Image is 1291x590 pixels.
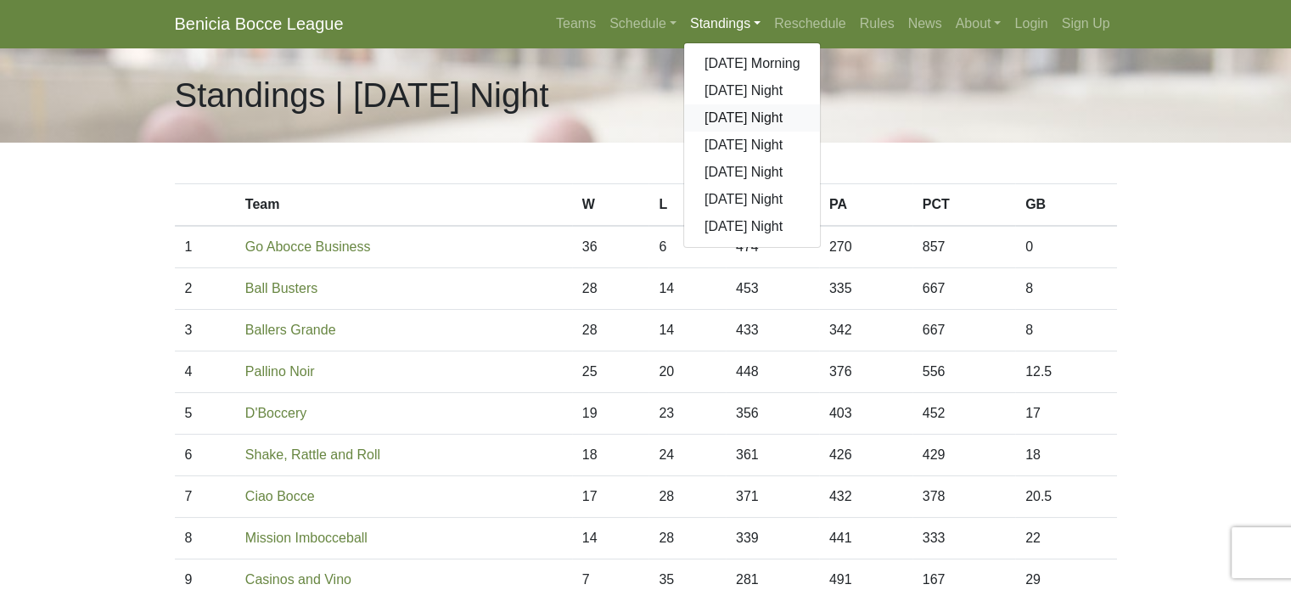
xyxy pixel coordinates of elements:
td: 857 [912,226,1015,268]
td: 667 [912,310,1015,351]
td: 270 [819,226,912,268]
a: Mission Imbocceball [245,531,368,545]
a: Go Abocce Business [245,239,371,254]
td: 2 [175,268,235,310]
td: 18 [1015,435,1117,476]
td: 20.5 [1015,476,1117,518]
td: 8 [1015,310,1117,351]
a: Pallino Noir [245,364,315,379]
a: [DATE] Night [684,104,821,132]
a: Schedule [603,7,683,41]
td: 22 [1015,518,1117,559]
td: 8 [1015,268,1117,310]
td: 23 [648,393,726,435]
a: Reschedule [767,7,853,41]
td: 3 [175,310,235,351]
td: 7 [175,476,235,518]
td: 556 [912,351,1015,393]
a: Teams [549,7,603,41]
td: 453 [726,268,819,310]
a: About [949,7,1008,41]
td: 14 [648,268,726,310]
td: 448 [726,351,819,393]
th: L [648,184,726,227]
td: 17 [1015,393,1117,435]
td: 342 [819,310,912,351]
td: 24 [648,435,726,476]
td: 8 [175,518,235,559]
td: 335 [819,268,912,310]
td: 339 [726,518,819,559]
div: Standings [683,42,822,248]
td: 667 [912,268,1015,310]
td: 12.5 [1015,351,1117,393]
td: 18 [572,435,649,476]
td: 371 [726,476,819,518]
td: 28 [648,476,726,518]
td: 17 [572,476,649,518]
th: PCT [912,184,1015,227]
td: 14 [648,310,726,351]
a: Benicia Bocce League [175,7,344,41]
td: 361 [726,435,819,476]
td: 429 [912,435,1015,476]
a: Sign Up [1055,7,1117,41]
td: 441 [819,518,912,559]
a: [DATE] Morning [684,50,821,77]
td: 426 [819,435,912,476]
a: Login [1008,7,1054,41]
th: PA [819,184,912,227]
a: [DATE] Night [684,132,821,159]
a: Rules [853,7,901,41]
td: 4 [175,351,235,393]
td: 19 [572,393,649,435]
th: Team [235,184,572,227]
td: 378 [912,476,1015,518]
a: Ciao Bocce [245,489,315,503]
a: [DATE] Night [684,77,821,104]
td: 25 [572,351,649,393]
a: Casinos and Vino [245,572,351,587]
td: 0 [1015,226,1117,268]
td: 6 [175,435,235,476]
td: 433 [726,310,819,351]
a: [DATE] Night [684,159,821,186]
td: 333 [912,518,1015,559]
a: [DATE] Night [684,213,821,240]
td: 5 [175,393,235,435]
td: 452 [912,393,1015,435]
td: 432 [819,476,912,518]
td: 28 [648,518,726,559]
td: 14 [572,518,649,559]
td: 356 [726,393,819,435]
td: 28 [572,268,649,310]
td: 28 [572,310,649,351]
td: 6 [648,226,726,268]
th: GB [1015,184,1117,227]
a: News [901,7,949,41]
a: Ballers Grande [245,323,336,337]
a: [DATE] Night [684,186,821,213]
th: W [572,184,649,227]
a: Standings [683,7,767,41]
td: 403 [819,393,912,435]
a: D'Boccery [245,406,306,420]
a: Shake, Rattle and Roll [245,447,380,462]
h1: Standings | [DATE] Night [175,75,549,115]
td: 20 [648,351,726,393]
td: 376 [819,351,912,393]
td: 36 [572,226,649,268]
a: Ball Busters [245,281,317,295]
td: 1 [175,226,235,268]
